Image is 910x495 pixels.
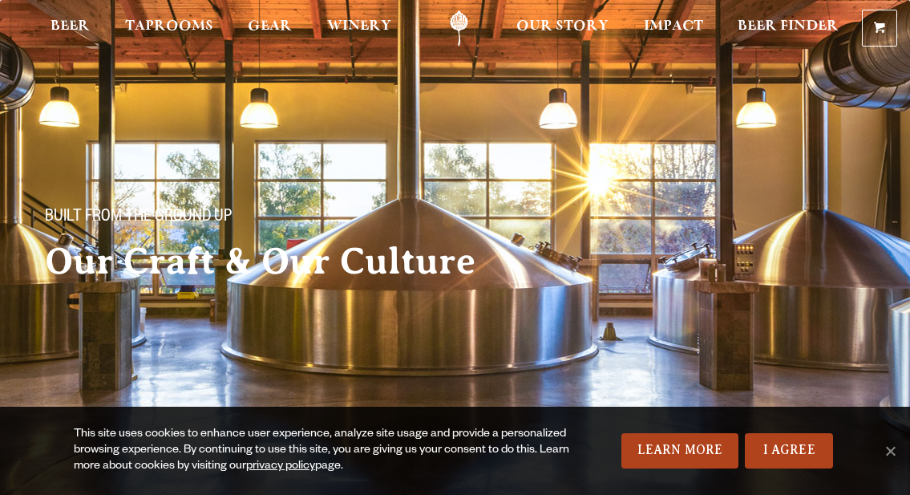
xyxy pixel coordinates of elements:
span: Beer Finder [738,20,839,33]
span: Beer [51,20,90,33]
span: Impact [644,20,703,33]
span: Taprooms [125,20,213,33]
span: Our Story [516,20,609,33]
a: Learn More [621,433,739,469]
span: Winery [327,20,391,33]
div: This site uses cookies to enhance user experience, analyze site usage and provide a personalized ... [74,427,572,475]
a: Winery [317,10,402,47]
a: Impact [633,10,714,47]
span: Gear [248,20,292,33]
a: Beer Finder [727,10,849,47]
span: Built From The Ground Up [45,208,232,229]
a: Taprooms [115,10,224,47]
a: Our Story [506,10,619,47]
h2: Our Craft & Our Culture [45,241,545,282]
a: Beer [40,10,100,47]
span: No [882,443,898,459]
a: Odell Home [429,10,489,47]
a: privacy policy [246,461,315,473]
a: Gear [237,10,302,47]
a: I Agree [745,433,833,469]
